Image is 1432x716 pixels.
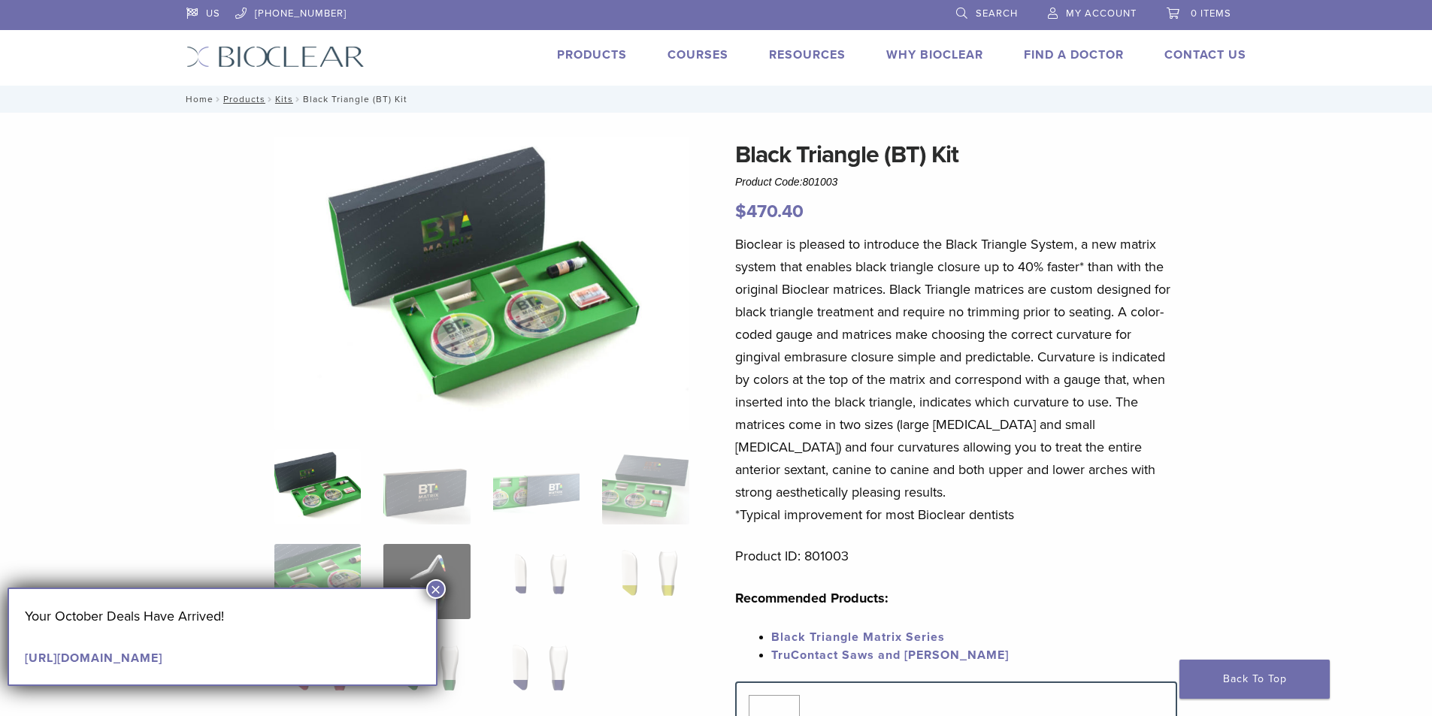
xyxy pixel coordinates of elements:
img: Black Triangle (BT) Kit - Image 11 [493,639,580,714]
img: Black Triangle (BT) Kit - Image 3 [493,449,580,524]
a: Black Triangle Matrix Series [771,630,945,645]
span: My Account [1066,8,1137,20]
img: Bioclear [186,46,365,68]
p: Product ID: 801003 [735,545,1177,567]
span: / [265,95,275,103]
img: Intro-Black-Triangle-Kit-6-Copy-e1548792917662-324x324.jpg [274,449,361,524]
bdi: 470.40 [735,201,804,222]
a: Products [557,47,627,62]
img: Black Triangle (BT) Kit - Image 2 [383,449,470,524]
span: 801003 [803,176,838,188]
h1: Black Triangle (BT) Kit [735,137,1177,173]
span: 0 items [1191,8,1231,20]
p: Your October Deals Have Arrived! [25,605,420,627]
img: Intro Black Triangle Kit-6 - Copy [274,137,689,430]
a: Courses [668,47,728,62]
a: Kits [275,94,293,104]
img: Black Triangle (BT) Kit - Image 4 [602,449,689,524]
a: Find A Doctor [1024,47,1124,62]
span: Search [976,8,1018,20]
img: Black Triangle (BT) Kit - Image 6 [383,544,470,619]
p: Bioclear is pleased to introduce the Black Triangle System, a new matrix system that enables blac... [735,233,1177,526]
a: [URL][DOMAIN_NAME] [25,651,162,666]
span: Product Code: [735,176,837,188]
button: Close [426,579,446,599]
a: Products [223,94,265,104]
img: Black Triangle (BT) Kit - Image 7 [493,544,580,619]
a: Contact Us [1164,47,1246,62]
span: $ [735,201,746,222]
img: Black Triangle (BT) Kit - Image 5 [274,544,361,619]
a: Why Bioclear [886,47,983,62]
span: / [293,95,303,103]
nav: Black Triangle (BT) Kit [175,86,1258,113]
a: Back To Top [1179,660,1330,699]
span: / [213,95,223,103]
img: Black Triangle (BT) Kit - Image 8 [602,544,689,619]
a: Home [181,94,213,104]
a: Resources [769,47,846,62]
a: TruContact Saws and [PERSON_NAME] [771,648,1009,663]
strong: Recommended Products: [735,590,889,606]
